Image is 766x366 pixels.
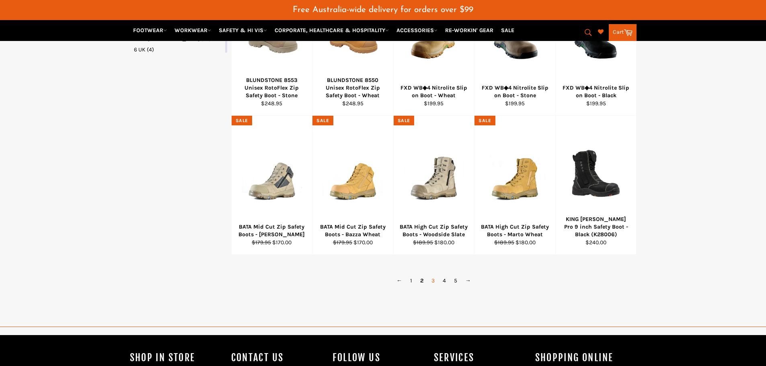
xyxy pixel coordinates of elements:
[442,23,497,37] a: RE-WORKIN' GEAR
[427,275,439,286] a: 3
[318,76,388,100] div: BLUNDSTONE 8550 Unisex RotoFlex Zip Safety Boot - Wheat
[312,116,393,255] a: BATA Mid Cut Zip Safety Boots - Bazza WheatBATA Mid Cut Zip Safety Boots - Bazza Wheat$179.95 $17...
[393,116,474,255] a: BATA High Cut Zip Safety Boots - Woodside SlateBATA High Cut Zip Safety Boots - Woodside Slate$18...
[416,275,427,286] span: 2
[561,215,631,239] div: KING [PERSON_NAME] Pro 9 inch Safety Boot - Black (K28006)
[434,351,527,364] h4: services
[461,275,475,286] a: →
[134,46,224,53] a: 6 UK
[474,116,555,255] a: BATA High Cut Zip Safety Boots - Marto WheatBATA High Cut Zip Safety Boots - Marto Wheat$189.95 $...
[216,23,270,37] a: SAFETY & HI VIS
[130,23,170,37] a: FOOTWEAR
[231,116,312,255] a: BATA Mid Cut Zip Safety Boots - Roy SlateBATA Mid Cut Zip Safety Boots - [PERSON_NAME]$179.95 $17...
[147,46,154,53] span: (4)
[609,24,637,41] a: Cart
[398,84,469,100] div: FXD WB◆4 Nitrolite Slip on Boot - Wheat
[555,116,637,255] a: KING GEE Bennu Pro 9 inch Safety Boot - Black (K28006)KING [PERSON_NAME] Pro 9 inch Safety Boot -...
[535,351,628,364] h4: SHOPPING ONLINE
[130,351,223,364] h4: Shop In Store
[406,275,416,286] a: 1
[498,23,518,37] a: SALE
[333,351,426,364] h4: Follow us
[392,275,406,286] a: ←
[236,223,307,239] div: BATA Mid Cut Zip Safety Boots - [PERSON_NAME]
[450,275,461,286] a: 5
[271,23,392,37] a: CORPORATE, HEALTHCARE & HOSPITALITY
[480,84,550,100] div: FXD WB◆4 Nitrolite Slip on Boot - Stone
[134,46,146,53] span: 6 UK
[439,275,450,286] a: 4
[231,351,324,364] h4: Contact Us
[393,23,441,37] a: ACCESSORIES
[398,223,469,239] div: BATA High Cut Zip Safety Boots - Woodside Slate
[318,223,388,239] div: BATA Mid Cut Zip Safety Boots - Bazza Wheat
[561,84,631,100] div: FXD WB◆4 Nitrolite Slip on Boot - Black
[480,223,550,239] div: BATA High Cut Zip Safety Boots - Marto Wheat
[236,76,307,100] div: BLUNDSTONE 8553 Unisex RotoFlex Zip Safety Boot - Stone
[171,23,214,37] a: WORKWEAR
[293,6,473,14] span: Free Australia-wide delivery for orders over $99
